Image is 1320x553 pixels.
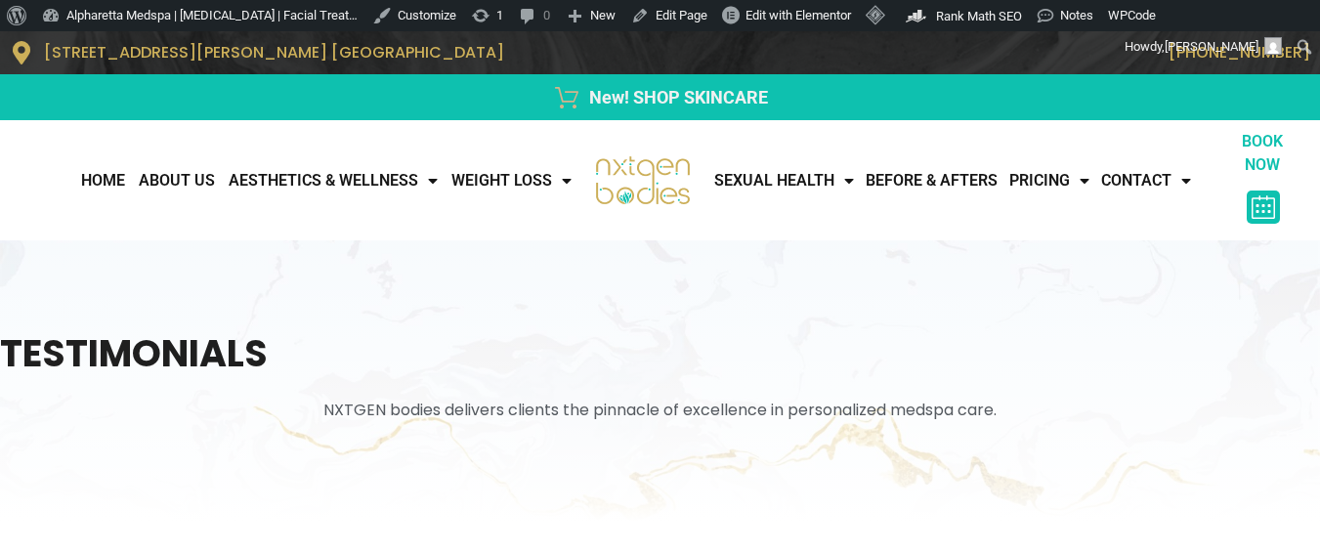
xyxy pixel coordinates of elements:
[860,161,1003,200] a: Before & Afters
[670,43,1311,62] p: [PHONE_NUMBER]
[10,161,578,200] nav: Menu
[1118,31,1290,63] a: Howdy,
[708,161,1224,200] nav: Menu
[445,161,578,200] a: WEIGHT LOSS
[708,161,860,200] a: Sexual Health
[1165,39,1258,54] span: [PERSON_NAME]
[1095,161,1197,200] a: CONTACT
[222,161,445,200] a: AESTHETICS & WELLNESS
[10,84,1310,110] a: New! SHOP SKINCARE
[132,161,222,200] a: About Us
[74,161,132,200] a: Home
[44,41,504,64] span: [STREET_ADDRESS][PERSON_NAME] [GEOGRAPHIC_DATA]
[745,8,851,22] span: Edit with Elementor
[936,9,1022,23] span: Rank Math SEO
[1003,161,1095,200] a: Pricing
[1224,130,1301,177] p: BOOK NOW
[584,84,768,110] span: New! SHOP SKINCARE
